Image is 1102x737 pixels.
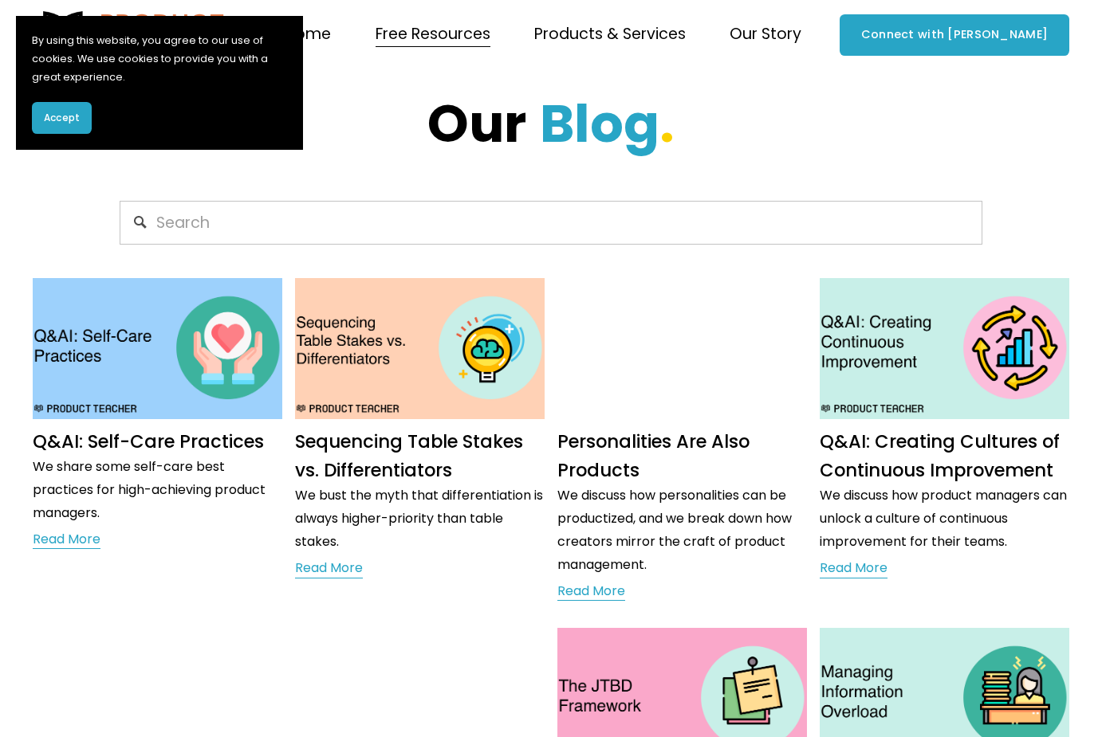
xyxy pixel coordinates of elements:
a: folder dropdown [376,20,490,51]
p: We discuss how product managers can unlock a culture of continuous improvement for their teams. [820,484,1069,553]
img: Q&amp;AI: Creating Cultures of Continuous Improvement [818,277,1070,420]
input: Search [120,201,983,245]
p: We share some self-care best practices for high-achieving product managers. [33,456,282,524]
a: Personalities Are Also Products [557,429,750,483]
strong: Blog [540,87,659,160]
p: We bust the myth that differentiation is always higher-priority than table stakes. [295,484,545,553]
a: Connect with [PERSON_NAME] [840,14,1069,57]
img: Sequencing Table Stakes vs. Differentiators [294,277,546,420]
span: Products & Services [534,21,686,49]
a: Read More [557,580,625,604]
button: Accept [32,102,92,134]
a: Home [285,20,331,51]
a: folder dropdown [534,20,686,51]
strong: Our [427,87,526,160]
img: Personalities Are Also Products [556,277,808,420]
a: Q&AI: Self-Care Practices [33,429,264,454]
a: folder dropdown [730,20,801,51]
span: Free Resources [376,21,490,49]
a: Q&AI: Creating Cultures of Continuous Improvement [820,429,1060,483]
span: Our Story [730,21,801,49]
a: Read More [33,528,100,552]
section: Cookie banner [16,16,303,150]
span: Accept [44,111,80,125]
p: By using this website, you agree to our use of cookies. We use cookies to provide you with a grea... [32,32,287,86]
a: Read More [295,557,363,581]
img: Q&amp;AI: Self-Care Practices [32,277,284,420]
img: Product Teacher [33,11,227,59]
strong: . [659,87,675,160]
p: We discuss how personalities can be productized, and we break down how creators mirror the craft ... [557,484,807,576]
a: Sequencing Table Stakes vs. Differentiators [295,429,523,483]
a: Read More [820,557,888,581]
